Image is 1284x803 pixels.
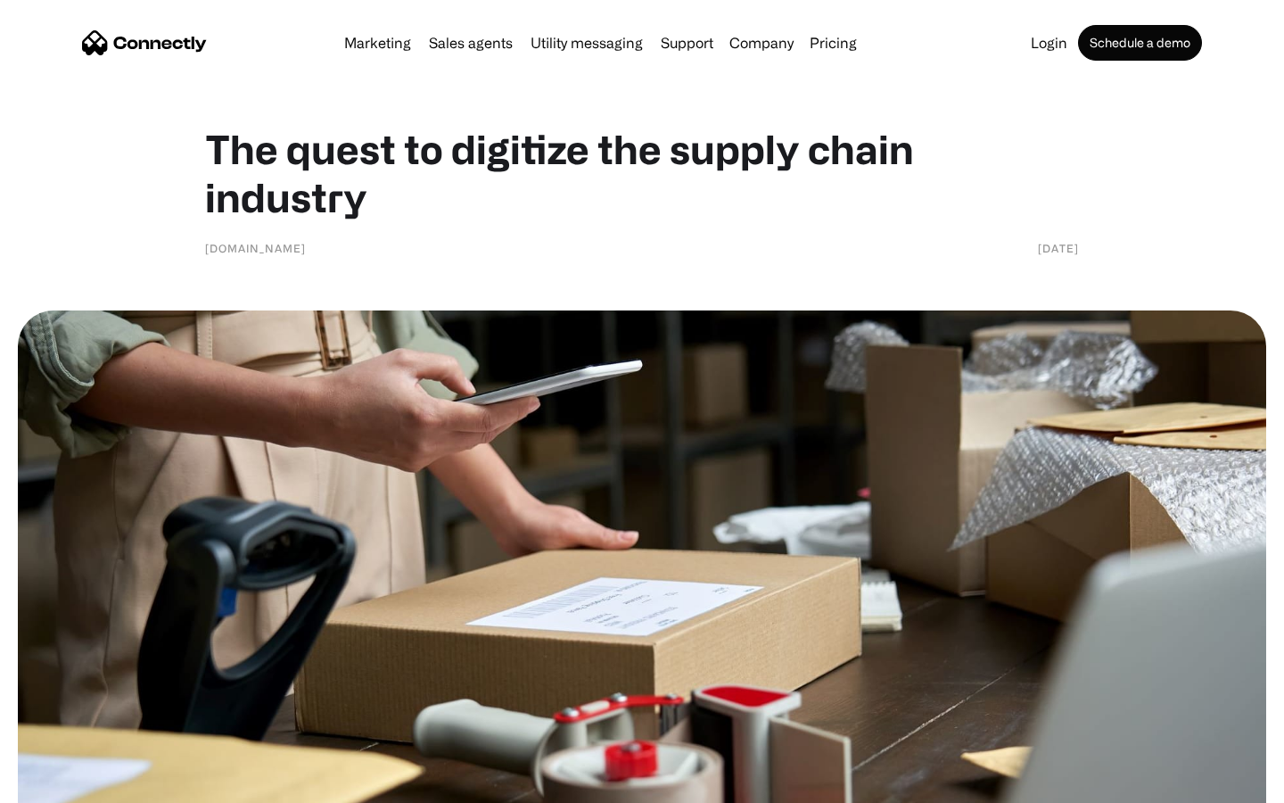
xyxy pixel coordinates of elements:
[724,30,799,55] div: Company
[205,125,1079,221] h1: The quest to digitize the supply chain industry
[82,29,207,56] a: home
[18,772,107,797] aside: Language selected: English
[1038,239,1079,257] div: [DATE]
[654,36,720,50] a: Support
[729,30,794,55] div: Company
[1078,25,1202,61] a: Schedule a demo
[36,772,107,797] ul: Language list
[337,36,418,50] a: Marketing
[523,36,650,50] a: Utility messaging
[1024,36,1074,50] a: Login
[802,36,864,50] a: Pricing
[422,36,520,50] a: Sales agents
[205,239,306,257] div: [DOMAIN_NAME]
